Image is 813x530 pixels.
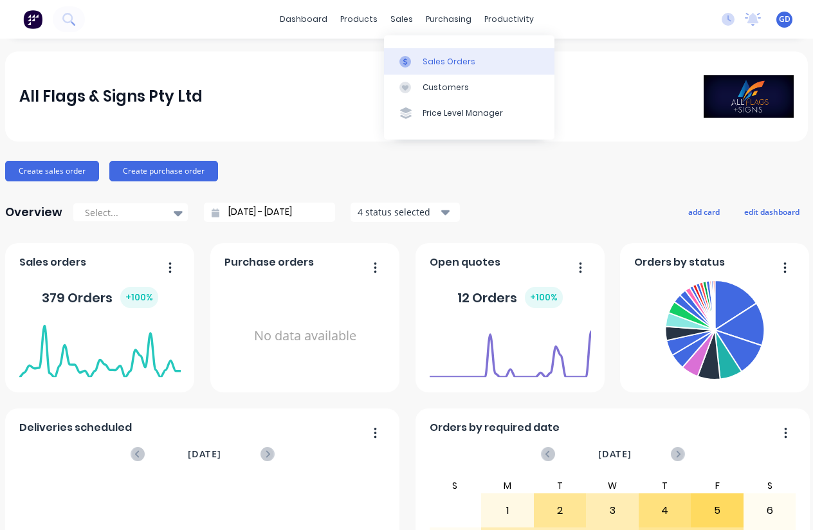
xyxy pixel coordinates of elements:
[534,478,587,493] div: T
[534,495,586,527] div: 2
[704,75,794,118] img: All Flags & Signs Pty Ltd
[224,275,386,397] div: No data available
[429,478,482,493] div: S
[188,447,221,461] span: [DATE]
[586,478,639,493] div: W
[224,255,314,270] span: Purchase orders
[351,203,460,222] button: 4 status selected
[273,10,334,29] a: dashboard
[639,495,691,527] div: 4
[423,82,469,93] div: Customers
[691,495,743,527] div: 5
[384,100,554,126] a: Price Level Manager
[744,495,796,527] div: 6
[691,478,744,493] div: F
[419,10,478,29] div: purchasing
[423,107,503,119] div: Price Level Manager
[634,255,725,270] span: Orders by status
[384,48,554,74] a: Sales Orders
[482,495,533,527] div: 1
[639,478,691,493] div: T
[109,161,218,181] button: Create purchase order
[481,478,534,493] div: M
[19,84,203,109] div: All Flags & Signs Pty Ltd
[457,287,563,308] div: 12 Orders
[680,203,728,220] button: add card
[525,287,563,308] div: + 100 %
[736,203,808,220] button: edit dashboard
[334,10,384,29] div: products
[5,199,62,225] div: Overview
[5,161,99,181] button: Create sales order
[423,56,475,68] div: Sales Orders
[23,10,42,29] img: Factory
[19,255,86,270] span: Sales orders
[120,287,158,308] div: + 100 %
[384,75,554,100] a: Customers
[384,10,419,29] div: sales
[598,447,632,461] span: [DATE]
[779,14,790,25] span: GD
[478,10,540,29] div: productivity
[744,478,796,493] div: S
[587,495,638,527] div: 3
[42,287,158,308] div: 379 Orders
[358,205,439,219] div: 4 status selected
[430,255,500,270] span: Open quotes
